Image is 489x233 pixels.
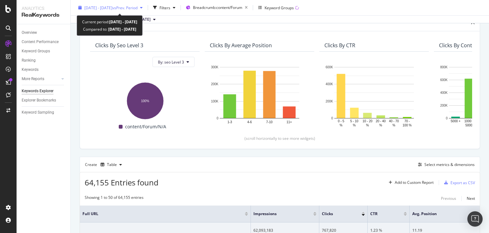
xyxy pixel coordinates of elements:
[22,39,59,45] div: Content Performance
[227,120,232,124] text: 1-3
[158,59,184,65] span: By: seo Level 3
[350,119,358,123] text: 5 - 10
[412,211,464,217] span: Avg. Position
[424,162,475,167] div: Select metrics & dimensions
[446,117,448,120] text: 0
[211,83,219,86] text: 200K
[82,18,137,26] div: Current period:
[84,5,112,10] span: [DATE] - [DATE]
[331,117,333,120] text: 0
[389,119,399,123] text: 40 - 70
[141,99,149,103] text: 100%
[415,161,475,169] button: Select metrics & dimensions
[138,17,151,22] span: 2025 Apr. 7th
[366,124,369,127] text: %
[440,65,448,69] text: 800K
[464,119,473,123] text: 1000 -
[85,160,124,170] div: Create
[22,11,65,19] div: RealKeywords
[376,119,386,123] text: 20 - 40
[95,79,195,120] svg: A chart.
[326,100,333,103] text: 200K
[85,177,159,188] span: 64,155 Entries found
[450,180,475,185] div: Export as CSV
[95,42,143,49] div: Clicks By seo Level 3
[440,78,448,82] text: 600K
[379,124,382,127] text: %
[395,181,434,184] div: Add to Custom Report
[112,5,138,10] span: vs Prev. Period
[211,100,219,103] text: 100K
[107,26,136,32] b: [DATE] - [DATE]
[326,83,333,86] text: 400K
[404,119,410,123] text: 70 -
[326,65,333,69] text: 600K
[152,57,195,67] button: By: seo Level 3
[83,26,136,33] div: Compared to:
[210,42,272,49] div: Clicks By Average Position
[22,66,66,73] a: Keywords
[22,97,66,104] a: Explorer Bookmarks
[159,5,170,10] div: Filters
[22,57,36,64] div: Ranking
[370,211,394,217] span: CTR
[22,66,39,73] div: Keywords
[442,177,475,188] button: Export as CSV
[467,211,483,227] div: Open Intercom Messenger
[266,120,273,124] text: 7-10
[441,196,456,201] div: Previous
[253,211,304,217] span: Impressions
[393,124,395,127] text: %
[193,5,242,10] span: Breadcrumb: content/Forum
[287,120,292,124] text: 11+
[22,109,54,116] div: Keyword Sampling
[403,124,412,127] text: 100 %
[324,42,355,49] div: Clicks By CTR
[151,3,178,13] button: Filters
[22,109,66,116] a: Keyword Sampling
[22,76,60,82] a: More Reports
[353,124,356,127] text: %
[136,16,158,23] button: [DATE]
[324,64,424,128] svg: A chart.
[88,136,472,141] div: (scroll horizontally to see more widgets)
[338,119,344,123] text: 0 - 5
[98,160,124,170] button: Table
[441,195,456,202] button: Previous
[265,5,294,10] div: Keyword Groups
[440,91,448,94] text: 400K
[22,88,66,94] a: Keywords Explorer
[22,29,37,36] div: Overview
[22,5,65,11] div: Analytics
[322,211,352,217] span: Clicks
[22,76,44,82] div: More Reports
[363,119,373,123] text: 10 - 20
[85,195,144,202] div: Showing 1 to 50 of 64,155 entries
[22,48,50,55] div: Keyword Groups
[211,65,219,69] text: 300K
[22,97,56,104] div: Explorer Bookmarks
[340,124,343,127] text: %
[451,119,461,123] text: 5000 +
[125,123,166,131] span: content/Forum/N/A
[247,120,252,124] text: 4-6
[467,196,475,201] div: Next
[467,195,475,202] button: Next
[109,19,137,25] b: [DATE] - [DATE]
[107,163,117,167] div: Table
[183,3,250,13] button: Breadcrumb:content/Forum
[386,177,434,188] button: Add to Custom Report
[22,39,66,45] a: Content Performance
[76,3,145,13] button: [DATE] - [DATE]vsPrev. Period
[465,124,473,127] text: 5000
[22,29,66,36] a: Overview
[216,117,218,120] text: 0
[210,64,309,128] svg: A chart.
[22,48,66,55] a: Keyword Groups
[22,57,66,64] a: Ranking
[22,88,53,94] div: Keywords Explorer
[256,3,301,13] button: Keyword Groups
